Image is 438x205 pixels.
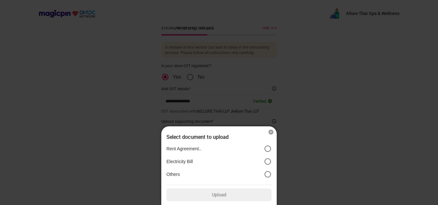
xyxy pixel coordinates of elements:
p: Rent Agreement.. [166,146,201,152]
p: Others [166,171,180,177]
div: position [166,142,272,181]
img: cross_icon.7ade555c.svg [268,129,274,135]
div: Select document to upload [166,134,272,140]
p: Electricity Bill [166,159,193,164]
